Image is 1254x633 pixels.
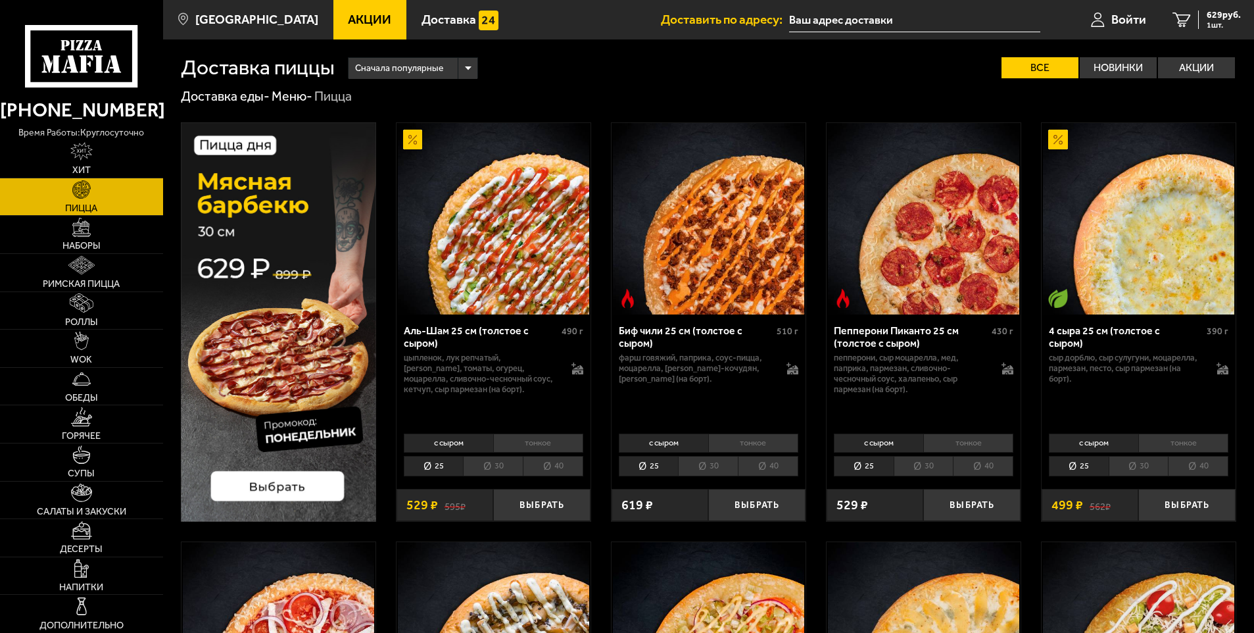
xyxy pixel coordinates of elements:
span: Горячее [62,432,101,441]
input: Ваш адрес доставки [789,8,1040,32]
a: Острое блюдоБиф чили 25 см (толстое с сыром) [612,123,806,315]
span: Акции [348,13,391,26]
span: Римская пицца [43,280,120,289]
li: 25 [619,456,679,476]
img: Акционный [403,130,423,149]
li: с сыром [1049,434,1138,452]
div: Биф чили 25 см (толстое с сыром) [619,324,773,349]
li: 25 [1049,456,1109,476]
a: Доставка еды- [181,88,270,104]
span: Хит [72,166,91,175]
img: Острое блюдо [833,289,853,309]
li: 30 [678,456,738,476]
span: Супы [68,469,95,478]
li: 40 [1168,456,1228,476]
span: 619 ₽ [621,499,653,512]
s: 595 ₽ [445,499,466,512]
label: Новинки [1080,57,1157,78]
div: 4 сыра 25 см (толстое с сыром) [1049,324,1203,349]
span: Салаты и закуски [37,507,126,517]
span: Обеды [65,393,98,403]
li: 30 [894,456,953,476]
span: Десерты [60,545,103,554]
a: Острое блюдоПепперони Пиканто 25 см (толстое с сыром) [827,123,1021,315]
p: фарш говяжий, паприка, соус-пицца, моцарелла, [PERSON_NAME]-кочудян, [PERSON_NAME] (на борт). [619,353,774,384]
img: 15daf4d41897b9f0e9f617042186c801.svg [479,11,498,30]
span: Сначала популярные [355,56,443,81]
span: Дополнительно [39,621,124,630]
span: 390 г [1207,326,1228,337]
div: Аль-Шам 25 см (толстое с сыром) [404,324,558,349]
li: тонкое [1138,434,1228,452]
button: Выбрать [493,489,591,521]
span: Войти [1111,13,1146,26]
span: 529 ₽ [836,499,868,512]
li: 40 [523,456,583,476]
li: 40 [953,456,1013,476]
span: 499 ₽ [1051,499,1083,512]
li: с сыром [404,434,493,452]
li: с сыром [619,434,708,452]
label: Все [1001,57,1078,78]
button: Выбрать [923,489,1021,521]
img: Акционный [1048,130,1068,149]
span: Доставка [422,13,476,26]
s: 562 ₽ [1090,499,1111,512]
li: тонкое [493,434,583,452]
li: 30 [463,456,523,476]
li: 25 [834,456,894,476]
li: с сыром [834,434,923,452]
a: АкционныйАль-Шам 25 см (толстое с сыром) [397,123,591,315]
li: 40 [738,456,798,476]
p: пепперони, сыр Моцарелла, мед, паприка, пармезан, сливочно-чесночный соус, халапеньо, сыр пармеза... [834,353,989,395]
span: Доставить по адресу: [661,13,789,26]
div: Пицца [314,88,352,105]
span: 430 г [992,326,1013,337]
p: сыр дорблю, сыр сулугуни, моцарелла, пармезан, песто, сыр пармезан (на борт). [1049,353,1204,384]
img: Острое блюдо [618,289,638,309]
li: 25 [404,456,464,476]
span: Наборы [62,241,101,251]
span: 529 ₽ [406,499,438,512]
span: 1 шт. [1207,21,1241,29]
label: Акции [1158,57,1235,78]
button: Выбрать [1138,489,1236,521]
li: тонкое [708,434,798,452]
a: АкционныйВегетарианское блюдо4 сыра 25 см (толстое с сыром) [1042,123,1236,315]
img: Аль-Шам 25 см (толстое с сыром) [398,123,589,315]
span: [GEOGRAPHIC_DATA] [195,13,318,26]
span: Напитки [59,583,103,592]
span: 629 руб. [1207,11,1241,20]
img: Биф чили 25 см (толстое с сыром) [613,123,804,315]
a: Меню- [272,88,312,104]
span: 510 г [777,326,798,337]
span: 490 г [562,326,583,337]
button: Выбрать [708,489,806,521]
img: Пепперони Пиканто 25 см (толстое с сыром) [828,123,1019,315]
h1: Доставка пиццы [181,57,335,78]
div: Пепперони Пиканто 25 см (толстое с сыром) [834,324,988,349]
img: 4 сыра 25 см (толстое с сыром) [1043,123,1234,315]
span: Роллы [65,318,98,327]
img: Вегетарианское блюдо [1048,289,1068,309]
p: цыпленок, лук репчатый, [PERSON_NAME], томаты, огурец, моцарелла, сливочно-чесночный соус, кетчуп... [404,353,559,395]
li: 30 [1109,456,1169,476]
span: WOK [70,355,92,365]
li: тонкое [923,434,1013,452]
span: Пицца [65,204,97,213]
